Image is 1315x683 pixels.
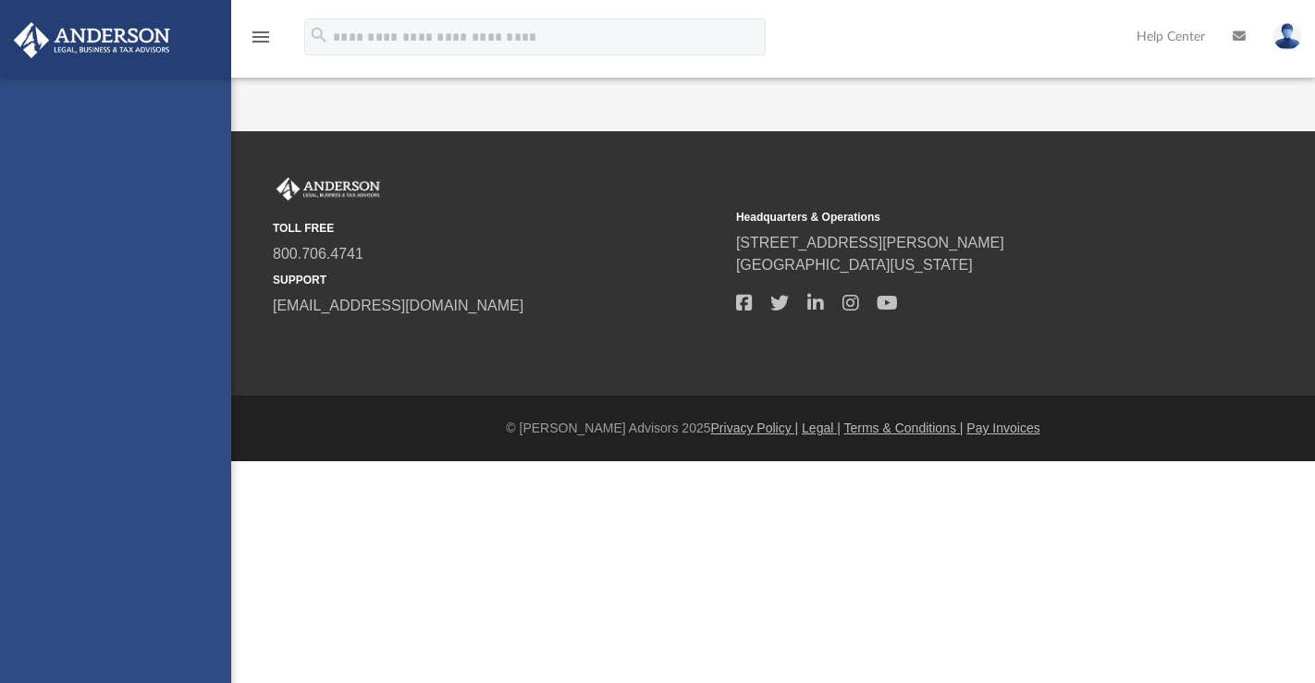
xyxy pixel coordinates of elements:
a: Pay Invoices [966,421,1039,435]
a: 800.706.4741 [273,246,363,262]
i: menu [250,26,272,48]
a: Privacy Policy | [711,421,799,435]
small: TOLL FREE [273,220,723,237]
a: Terms & Conditions | [844,421,964,435]
a: Legal | [802,421,841,435]
a: [EMAIL_ADDRESS][DOMAIN_NAME] [273,298,523,313]
img: User Pic [1273,23,1301,50]
small: SUPPORT [273,272,723,288]
img: Anderson Advisors Platinum Portal [273,177,384,201]
a: menu [250,35,272,48]
small: Headquarters & Operations [736,209,1186,226]
a: [GEOGRAPHIC_DATA][US_STATE] [736,257,973,273]
a: [STREET_ADDRESS][PERSON_NAME] [736,235,1004,250]
div: © [PERSON_NAME] Advisors 2025 [231,419,1315,438]
img: Anderson Advisors Platinum Portal [8,22,176,58]
i: search [309,25,329,45]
